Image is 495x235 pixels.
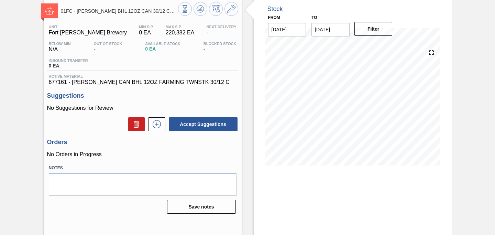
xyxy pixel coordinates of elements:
[49,163,236,173] label: Notes
[178,2,192,16] button: Stocks Overview
[167,200,236,214] button: Save notes
[47,105,238,111] p: No Suggestions for Review
[206,25,236,29] span: Next Delivery
[92,42,124,53] div: -
[268,15,280,20] label: From
[49,30,127,36] span: Fort [PERSON_NAME] Brewery
[194,2,207,16] button: Update Chart
[61,9,178,14] span: 01FC - CARR BHL 12OZ CAN 30/12 CAN PK FARMING PROMO
[145,117,165,131] div: New suggestion
[224,2,238,16] button: Go to Master Data / General
[125,117,145,131] div: Delete Suggestions
[47,151,238,158] p: No Orders in Progress
[47,139,238,146] h3: Orders
[49,25,127,29] span: Unit
[139,30,154,36] span: 0 EA
[311,23,350,36] input: mm/dd/yyyy
[202,42,238,53] div: -
[45,7,54,15] img: Ícone
[209,2,223,16] button: Schedule Inventory
[139,25,154,29] span: MIN S.P.
[94,42,122,46] span: Out Of Stock
[267,6,283,13] div: Stock
[49,63,88,68] span: 0 EA
[311,15,317,20] label: to
[203,42,236,46] span: Blocked Stock
[205,25,238,36] div: -
[165,117,238,132] div: Accept Suggestions
[49,58,88,63] span: Inbound Transfer
[354,22,393,36] button: Filter
[169,117,238,131] button: Accept Suggestions
[47,92,238,99] h3: Suggestions
[145,42,180,46] span: Available Stock
[47,42,73,53] div: N/A
[49,42,71,46] span: Below Min
[166,25,195,29] span: MAX S.P.
[145,46,180,52] span: 0 EA
[49,74,236,78] span: Active Material
[268,23,306,36] input: mm/dd/yyyy
[49,79,236,85] span: 677161 - [PERSON_NAME] CAN BHL 12OZ FARMING TWNSTK 30/12 C
[166,30,195,36] span: 220,382 EA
